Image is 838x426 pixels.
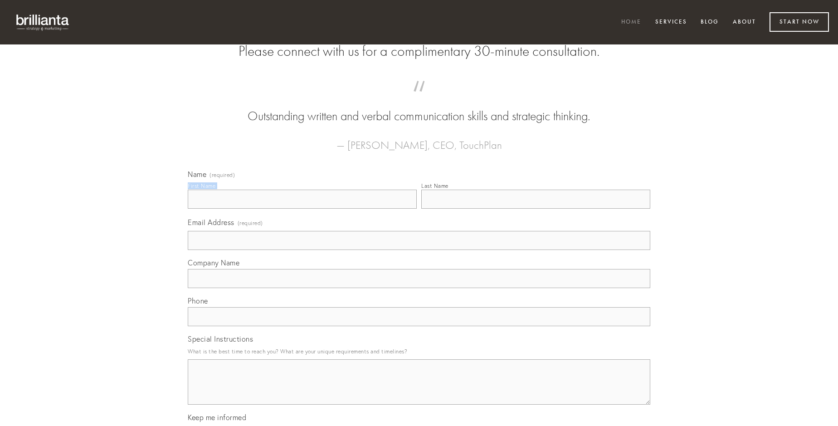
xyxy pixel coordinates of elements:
[615,15,647,30] a: Home
[202,125,636,154] figcaption: — [PERSON_NAME], CEO, TouchPlan
[202,90,636,108] span: “
[188,43,650,60] h2: Please connect with us for a complimentary 30-minute consultation.
[188,182,215,189] div: First Name
[421,182,448,189] div: Last Name
[188,345,650,357] p: What is the best time to reach you? What are your unique requirements and timelines?
[202,90,636,125] blockquote: Outstanding written and verbal communication skills and strategic thinking.
[649,15,693,30] a: Services
[188,334,253,343] span: Special Instructions
[238,217,263,229] span: (required)
[188,296,208,305] span: Phone
[188,413,246,422] span: Keep me informed
[695,15,725,30] a: Blog
[209,172,235,178] span: (required)
[188,258,239,267] span: Company Name
[188,218,234,227] span: Email Address
[188,170,206,179] span: Name
[770,12,829,32] a: Start Now
[727,15,762,30] a: About
[9,9,77,35] img: brillianta - research, strategy, marketing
